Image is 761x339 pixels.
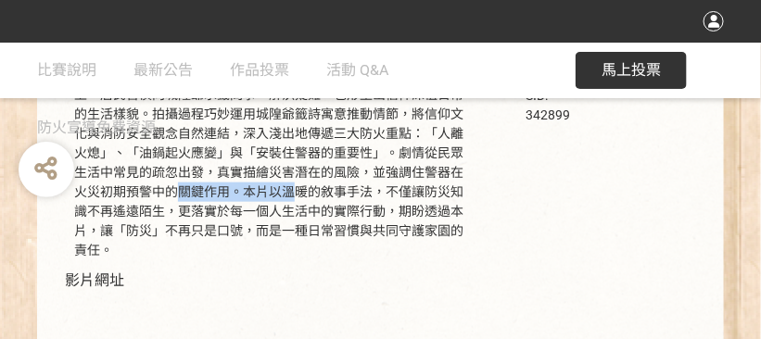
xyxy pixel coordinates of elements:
[602,61,661,79] span: 馬上投票
[133,43,193,98] a: 最新公告
[133,61,193,79] span: 最新公告
[230,43,289,98] a: 作品投票
[37,119,156,136] span: 防火宣導免費資源
[326,43,388,98] a: 活動 Q&A
[37,61,96,79] span: 比賽說明
[65,271,124,289] span: 影片網址
[37,43,96,98] a: 比賽說明
[37,100,156,156] a: 防火宣導免費資源
[326,61,388,79] span: 活動 Q&A
[576,52,687,89] button: 馬上投票
[230,61,289,79] span: 作品投票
